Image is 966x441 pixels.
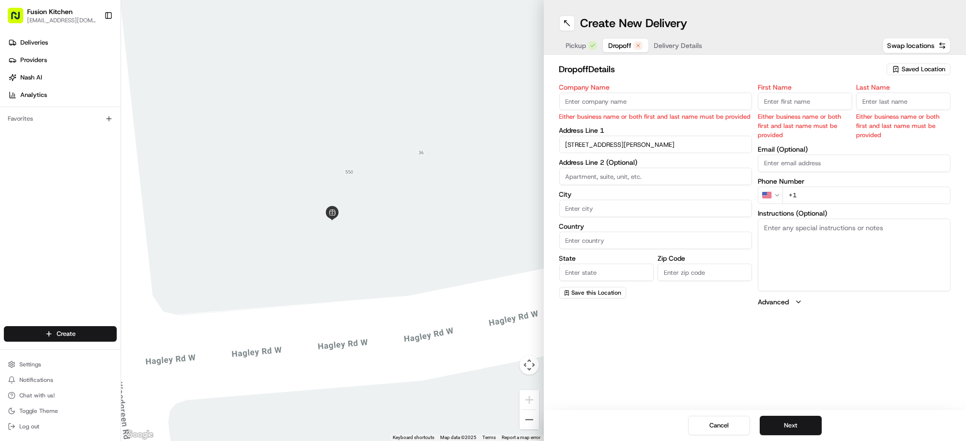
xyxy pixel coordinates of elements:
[520,410,539,429] button: Zoom out
[96,240,117,248] span: Pylon
[758,146,951,153] label: Email (Optional)
[44,102,133,110] div: We're available if you need us!
[688,416,750,435] button: Cancel
[559,84,752,91] label: Company Name
[856,84,951,91] label: Last Name
[441,435,477,440] span: Map data ©2025
[4,35,121,50] a: Deliveries
[4,52,121,68] a: Providers
[559,223,752,230] label: Country
[19,392,55,399] span: Chat with us!
[10,141,25,157] img: Grace Nketiah
[123,428,155,441] a: Open this area in Google Maps (opens a new window)
[27,7,73,16] button: Fusion Kitchen
[654,41,703,50] span: Delivery Details
[758,155,951,172] input: Enter email address
[393,434,435,441] button: Keyboard shortcuts
[559,287,626,299] button: Save this Location
[19,376,53,384] span: Notifications
[559,168,752,185] input: Apartment, suite, unit, etc.
[10,218,17,225] div: 📗
[520,355,539,375] button: Map camera controls
[10,39,176,54] p: Welcome 👋
[20,56,47,64] span: Providers
[78,213,159,230] a: 💻API Documentation
[4,4,100,27] button: Fusion Kitchen[EMAIL_ADDRESS][DOMAIN_NAME]
[559,159,752,166] label: Address Line 2 (Optional)
[27,16,96,24] button: [EMAIL_ADDRESS][DOMAIN_NAME]
[150,124,176,136] button: See all
[559,255,654,262] label: State
[130,176,134,184] span: •
[559,93,752,110] input: Enter company name
[758,112,852,140] p: Either business name or both first and last name must be provided
[760,416,822,435] button: Next
[10,126,62,134] div: Past conversations
[758,210,951,217] label: Instructions (Optional)
[658,255,752,262] label: Zip Code
[4,326,117,342] button: Create
[559,63,881,76] h2: dropoff Details
[80,150,84,158] span: •
[758,93,852,110] input: Enter first name
[782,187,951,204] input: Enter phone number
[10,10,29,29] img: Nash
[4,404,117,418] button: Toggle Theme
[658,264,752,281] input: Enter zip code
[136,176,155,184] span: [DATE]
[68,240,117,248] a: Powered byPylon
[19,151,27,158] img: 1736555255976-a54dd68f-1ca7-489b-9aae-adbdc363a1c4
[4,87,121,103] a: Analytics
[20,38,48,47] span: Deliveries
[4,389,117,402] button: Chat with us!
[6,213,78,230] a: 📗Knowledge Base
[758,297,789,307] label: Advanced
[82,218,90,225] div: 💻
[19,361,41,368] span: Settings
[4,373,117,387] button: Notifications
[20,91,47,99] span: Analytics
[856,93,951,110] input: Enter last name
[572,289,622,297] span: Save this Location
[44,93,159,102] div: Start new chat
[92,217,155,226] span: API Documentation
[19,423,39,430] span: Log out
[902,65,945,74] span: Saved Location
[758,178,951,185] label: Phone Number
[20,93,38,110] img: 4920774857489_3d7f54699973ba98c624_72.jpg
[581,16,688,31] h1: Create New Delivery
[4,111,117,126] div: Favorites
[4,358,117,371] button: Settings
[20,73,42,82] span: Nash AI
[10,167,25,183] img: Dianne Alexi Soriano
[559,200,752,217] input: Enter city
[57,330,76,338] span: Create
[483,435,496,440] a: Terms
[559,136,752,153] input: Enter address
[609,41,632,50] span: Dropoff
[883,38,951,53] button: Swap locations
[559,191,752,198] label: City
[30,150,78,158] span: [PERSON_NAME]
[856,112,951,140] p: Either business name or both first and last name must be provided
[165,95,176,107] button: Start new chat
[19,177,27,185] img: 1736555255976-a54dd68f-1ca7-489b-9aae-adbdc363a1c4
[4,420,117,433] button: Log out
[86,150,106,158] span: [DATE]
[30,176,128,184] span: [PERSON_NAME] [PERSON_NAME]
[19,407,58,415] span: Toggle Theme
[10,93,27,110] img: 1736555255976-a54dd68f-1ca7-489b-9aae-adbdc363a1c4
[25,63,160,73] input: Clear
[887,63,951,76] button: Saved Location
[758,297,951,307] button: Advanced
[559,264,654,281] input: Enter state
[566,41,586,50] span: Pickup
[887,41,935,50] span: Swap locations
[559,112,752,121] p: Either business name or both first and last name must be provided
[502,435,541,440] a: Report a map error
[4,70,121,85] a: Nash AI
[559,127,752,134] label: Address Line 1
[123,428,155,441] img: Google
